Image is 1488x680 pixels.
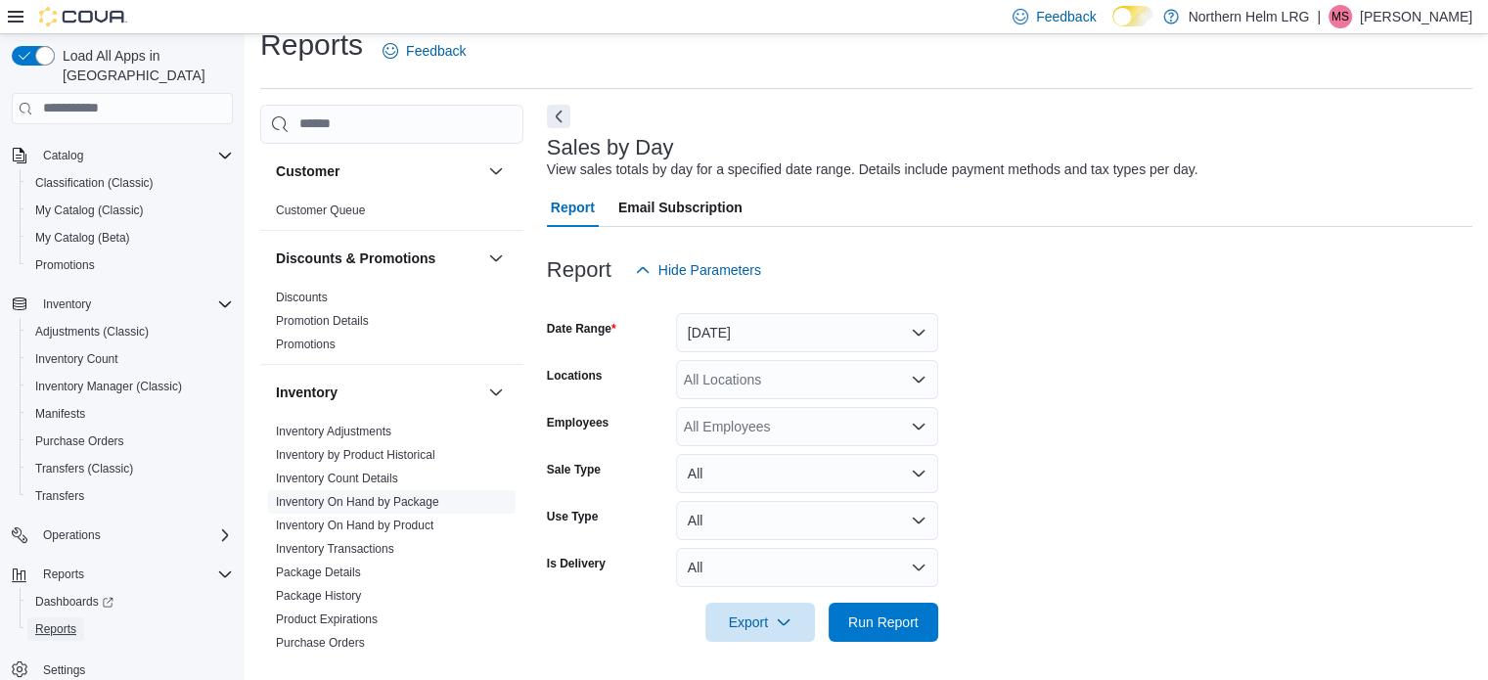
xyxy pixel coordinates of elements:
button: Promotions [20,251,241,279]
span: Classification (Classic) [35,175,154,191]
span: Purchase Orders [276,635,365,651]
span: Hide Parameters [658,260,761,280]
span: Feedback [1036,7,1096,26]
a: Promotions [276,338,336,351]
h3: Report [547,258,611,282]
span: Catalog [43,148,83,163]
span: Discounts [276,290,328,305]
button: Open list of options [911,372,926,387]
span: Catalog [35,144,233,167]
span: Product Expirations [276,612,378,627]
span: Report [551,188,595,227]
span: Adjustments (Classic) [27,320,233,343]
a: Inventory Adjustments [276,425,391,438]
label: Locations [547,368,603,384]
div: Customer [260,199,523,230]
a: Promotion Details [276,314,369,328]
h1: Reports [260,25,363,65]
span: Inventory [43,296,91,312]
a: Inventory On Hand by Package [276,495,439,509]
span: Operations [35,523,233,547]
span: Inventory Transactions [276,541,394,557]
button: Reports [20,615,241,643]
span: Inventory Count Details [276,471,398,486]
button: Open list of options [911,419,926,434]
a: Adjustments (Classic) [27,320,157,343]
a: Inventory Transactions [276,542,394,556]
span: Dark Mode [1112,26,1113,27]
button: My Catalog (Beta) [20,224,241,251]
a: Package Details [276,566,361,579]
span: Inventory Count [27,347,233,371]
button: Transfers (Classic) [20,455,241,482]
span: Promotions [276,337,336,352]
a: Discounts [276,291,328,304]
div: Monica Spina [1329,5,1352,28]
a: Transfers [27,484,92,508]
button: Transfers [20,482,241,510]
span: Dashboards [27,590,233,613]
span: Transfers [35,488,84,504]
span: Load All Apps in [GEOGRAPHIC_DATA] [55,46,233,85]
a: Inventory Manager (Classic) [27,375,190,398]
span: Customer Queue [276,203,365,218]
span: Promotions [27,253,233,277]
button: Customer [276,161,480,181]
button: Export [705,603,815,642]
span: Inventory [35,293,233,316]
span: Inventory Adjustments [276,424,391,439]
input: Dark Mode [1112,6,1153,26]
p: Northern Helm LRG [1189,5,1310,28]
a: Inventory On Hand by Product [276,519,433,532]
button: Customer [484,159,508,183]
button: Reports [4,561,241,588]
label: Is Delivery [547,556,606,571]
span: Reports [35,563,233,586]
button: Catalog [35,144,91,167]
span: My Catalog (Classic) [35,203,144,218]
span: Inventory On Hand by Package [276,494,439,510]
button: Next [547,105,570,128]
a: Dashboards [27,590,121,613]
a: Classification (Classic) [27,171,161,195]
span: Feedback [406,41,466,61]
h3: Customer [276,161,339,181]
span: Inventory Manager (Classic) [35,379,182,394]
span: Inventory On Hand by Product [276,518,433,533]
a: My Catalog (Classic) [27,199,152,222]
a: Inventory by Product Historical [276,448,435,462]
span: My Catalog (Beta) [35,230,130,246]
div: View sales totals by day for a specified date range. Details include payment methods and tax type... [547,159,1198,180]
button: Run Report [829,603,938,642]
button: [DATE] [676,313,938,352]
span: MS [1331,5,1349,28]
span: Reports [43,567,84,582]
span: Export [717,603,803,642]
button: Inventory Manager (Classic) [20,373,241,400]
button: Inventory Count [20,345,241,373]
span: Promotions [35,257,95,273]
label: Use Type [547,509,598,524]
a: Product Expirations [276,612,378,626]
a: My Catalog (Beta) [27,226,138,249]
h3: Inventory [276,383,338,402]
img: Cova [39,7,127,26]
a: Manifests [27,402,93,426]
button: Reports [35,563,92,586]
button: Purchase Orders [20,428,241,455]
span: Reports [35,621,76,637]
button: Classification (Classic) [20,169,241,197]
button: All [676,548,938,587]
a: Transfers (Classic) [27,457,141,480]
p: | [1317,5,1321,28]
button: Inventory [484,381,508,404]
span: Package History [276,588,361,604]
span: Reports [27,617,233,641]
a: Promotions [27,253,103,277]
label: Date Range [547,321,616,337]
span: Package Details [276,565,361,580]
a: Purchase Orders [27,430,132,453]
a: Dashboards [20,588,241,615]
span: Transfers (Classic) [27,457,233,480]
p: [PERSON_NAME] [1360,5,1472,28]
